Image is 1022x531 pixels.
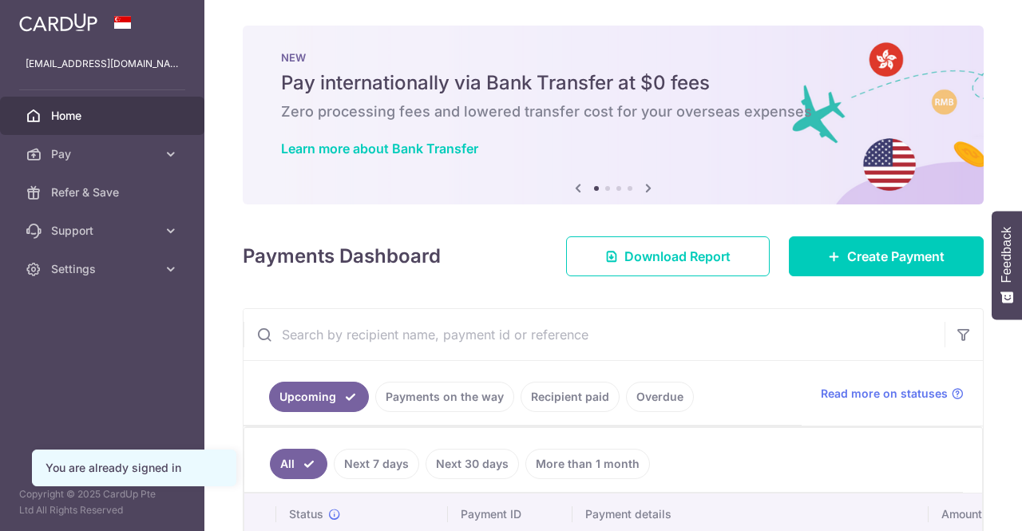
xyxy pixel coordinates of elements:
span: Create Payment [847,247,945,266]
span: Pay [51,146,156,162]
a: Upcoming [269,382,369,412]
span: Refer & Save [51,184,156,200]
a: Payments on the way [375,382,514,412]
a: Next 7 days [334,449,419,479]
h6: Zero processing fees and lowered transfer cost for your overseas expenses [281,102,945,121]
input: Search by recipient name, payment id or reference [244,309,945,360]
button: Feedback - Show survey [992,211,1022,319]
a: Overdue [626,382,694,412]
a: Recipient paid [521,382,620,412]
a: Download Report [566,236,770,276]
h5: Pay internationally via Bank Transfer at $0 fees [281,70,945,96]
p: [EMAIL_ADDRESS][DOMAIN_NAME] [26,56,179,72]
p: NEW [281,51,945,64]
img: CardUp [19,13,97,32]
a: More than 1 month [525,449,650,479]
a: Learn more about Bank Transfer [281,141,478,157]
a: Create Payment [789,236,984,276]
span: Settings [51,261,156,277]
img: Bank transfer banner [243,26,984,204]
a: Read more on statuses [821,386,964,402]
span: Feedback [1000,227,1014,283]
span: Support [51,223,156,239]
span: Amount [941,506,982,522]
h4: Payments Dashboard [243,242,441,271]
div: You are already signed in [46,460,223,476]
span: Download Report [624,247,731,266]
span: Read more on statuses [821,386,948,402]
a: All [270,449,327,479]
span: Status [289,506,323,522]
span: Home [51,108,156,124]
a: Next 30 days [426,449,519,479]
